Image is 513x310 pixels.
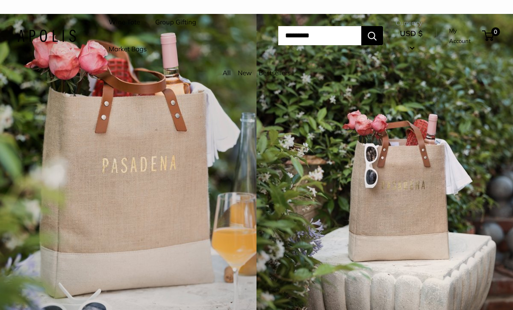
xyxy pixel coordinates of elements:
[449,25,479,47] a: My Account
[223,69,231,77] a: All
[109,43,147,55] a: Market Bags
[396,27,426,54] button: USD $
[109,16,140,28] a: Wine Tote
[396,17,426,29] span: Currency
[400,29,423,38] span: USD $
[155,16,196,28] a: Group Gifting
[238,69,252,77] a: New
[483,30,494,41] a: 0
[361,26,383,45] button: Search
[278,26,361,45] input: Search...
[17,30,76,42] img: Apolis
[491,27,500,36] span: 0
[259,69,290,77] a: Bestsellers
